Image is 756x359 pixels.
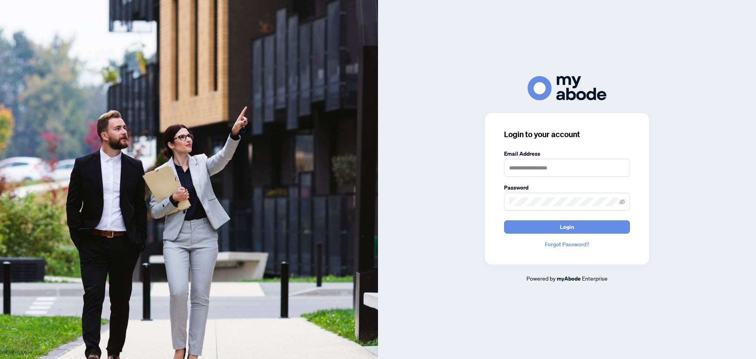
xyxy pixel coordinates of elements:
[619,199,625,205] span: eye-invisible
[582,275,608,282] span: Enterprise
[504,220,630,234] button: Login
[504,129,630,140] h3: Login to your account
[526,275,556,282] span: Powered by
[560,221,574,233] span: Login
[528,76,606,100] img: ma-logo
[504,183,630,192] label: Password
[504,149,630,158] label: Email Address
[557,274,581,283] a: myAbode
[504,240,630,249] a: Forgot Password?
